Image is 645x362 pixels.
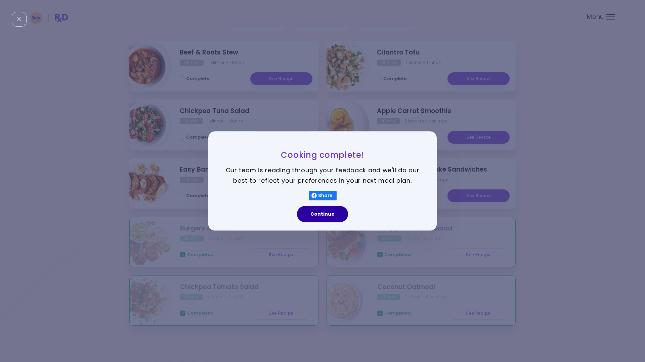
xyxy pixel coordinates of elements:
span: Share [317,193,334,198]
div: Close [12,12,27,27]
h3: Cooking complete! [225,150,420,160]
p: Our team is reading through your feedback and we'll do our best to reflect your preferences in yo... [225,166,420,186]
button: Share [309,191,337,201]
button: Continue [297,206,348,222]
